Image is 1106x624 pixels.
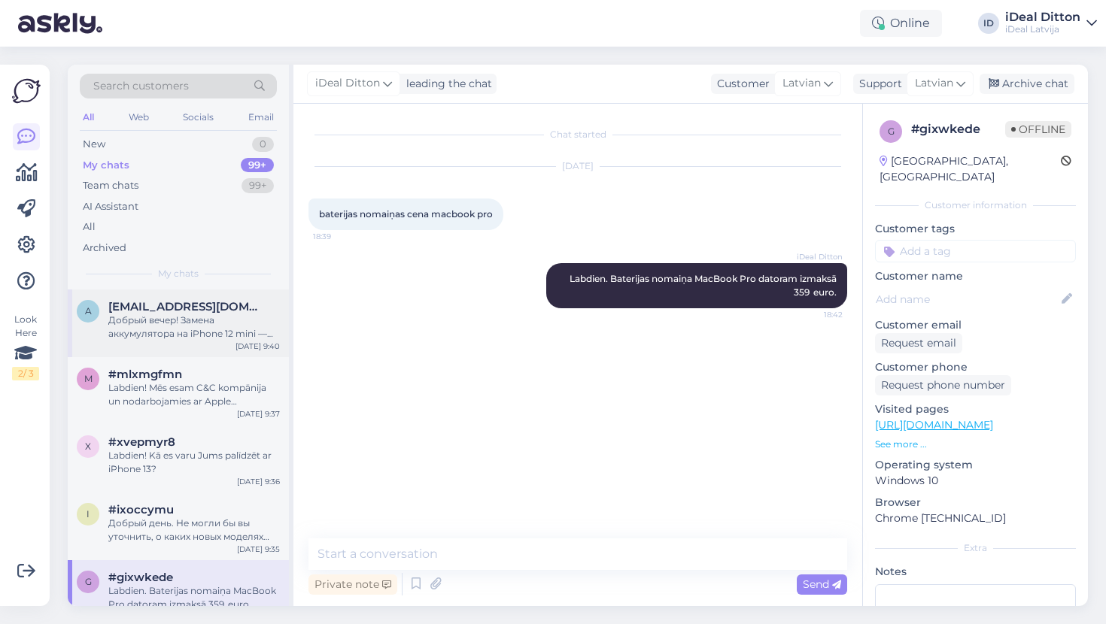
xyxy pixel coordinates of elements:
[803,577,841,591] span: Send
[911,120,1005,138] div: # gixwkede
[108,516,280,544] div: Добрый день. Не могли бы вы уточнить, о каких новых моделях устройств идет речь? Если речь идет о...
[1005,11,1080,23] div: iDeal Ditton
[875,457,1076,473] p: Operating system
[245,108,277,127] div: Email
[400,76,492,92] div: leading the chat
[308,574,397,595] div: Private note
[83,158,129,173] div: My chats
[319,208,493,220] span: baterijas nomaiņas cena macbook pro
[313,231,369,242] span: 18:39
[126,108,152,127] div: Web
[875,317,1076,333] p: Customer email
[1005,121,1071,138] span: Offline
[83,199,138,214] div: AI Assistant
[875,473,1076,489] p: Windows 10
[308,128,847,141] div: Chat started
[1005,11,1097,35] a: iDeal DittoniDeal Latvija
[12,367,39,380] div: 2 / 3
[83,241,126,256] div: Archived
[83,220,96,235] div: All
[876,291,1059,307] input: Add name
[786,309,843,320] span: 18:42
[880,153,1061,185] div: [GEOGRAPHIC_DATA], [GEOGRAPHIC_DATA]
[570,273,839,298] span: Labdien. Baterijas nomaiņa MacBook Pro datoram izmaksā 359 euro.
[875,401,1076,417] p: Visited pages
[180,108,217,127] div: Socials
[84,373,93,384] span: m
[87,508,90,519] span: i
[308,159,847,173] div: [DATE]
[786,251,843,262] span: iDeal Ditton
[875,495,1076,510] p: Browser
[915,75,953,92] span: Latvian
[978,13,999,34] div: ID
[782,75,821,92] span: Latvian
[980,74,1074,94] div: Archive chat
[85,576,92,587] span: g
[875,418,993,432] a: [URL][DOMAIN_NAME]
[853,76,902,92] div: Support
[83,137,105,152] div: New
[875,240,1076,262] input: Add a tag
[158,267,199,280] span: My chats
[93,78,189,94] span: Search customers
[875,438,1076,451] p: See more ...
[85,441,91,452] span: x
[237,544,280,555] div: [DATE] 9:35
[875,541,1076,555] div: Extra
[80,108,97,127] div: All
[237,408,280,420] div: [DATE] 9:37
[108,381,280,408] div: Labdien! Mēs esam C&C kompānija un nodarbojamies ar Apple produkciju. Trimmeri mēs nepiedāvājam.
[235,341,280,352] div: [DATE] 9:40
[875,510,1076,526] p: Chrome [TECHNICAL_ID]
[1005,23,1080,35] div: iDeal Latvija
[711,76,770,92] div: Customer
[875,375,1011,395] div: Request phone number
[875,221,1076,237] p: Customer tags
[85,305,92,317] span: a
[108,314,280,341] div: Добрый вечер! Замена аккумулятора на iPhone 12 mini — 89,00 евро. Срок выполнения зависит от загр...
[12,77,41,105] img: Askly Logo
[888,126,895,137] span: g
[12,313,39,380] div: Look Here
[875,198,1076,212] div: Customer information
[83,178,138,193] div: Team chats
[241,158,274,173] div: 99+
[108,584,280,611] div: Labdien. Baterijas nomaiņa MacBook Pro datoram izmaksā 359 euro.
[237,476,280,487] div: [DATE] 9:36
[108,503,174,516] span: #ixoccymu
[252,137,274,152] div: 0
[108,571,173,584] span: #gixwkede
[108,449,280,476] div: Labdien! Kā es varu Jums palīdzēt ar iPhone 13?
[875,564,1076,580] p: Notes
[108,300,265,314] span: artemijw@gmail.com
[875,268,1076,284] p: Customer name
[315,75,380,92] span: iDeal Ditton
[108,368,182,381] span: #mlxmgfmn
[860,10,942,37] div: Online
[108,435,175,449] span: #xvepmyr8
[875,333,962,353] div: Request email
[875,359,1076,375] p: Customer phone
[242,178,274,193] div: 99+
